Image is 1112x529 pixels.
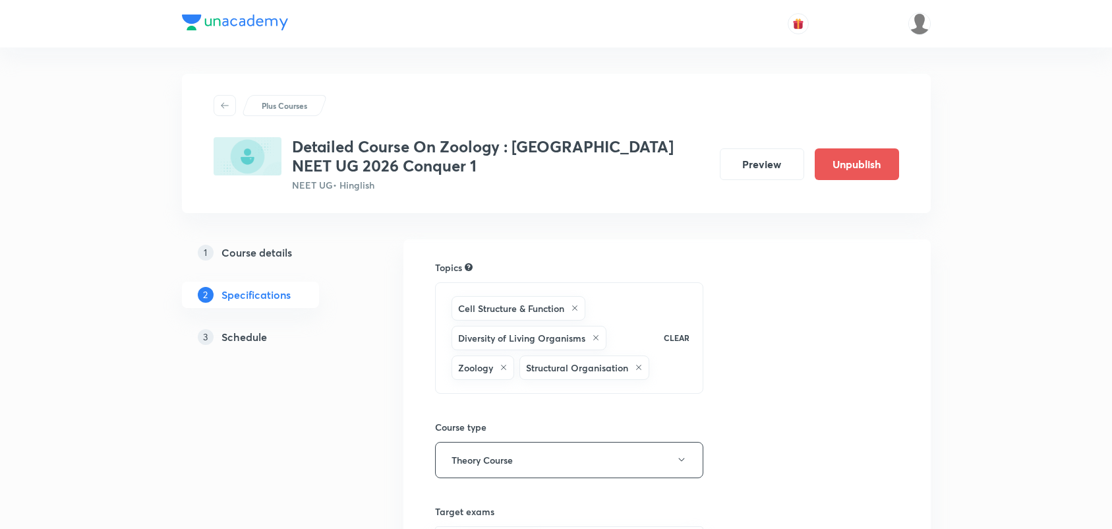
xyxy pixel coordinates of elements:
h6: Diversity of Living Organisms [458,331,585,345]
p: Plus Courses [262,100,307,111]
a: 1Course details [182,239,361,266]
div: Search for topics [465,261,473,273]
a: Company Logo [182,15,288,34]
h5: Schedule [221,329,267,345]
button: Unpublish [815,148,899,180]
p: NEET UG • Hinglish [292,178,709,192]
a: 3Schedule [182,324,361,350]
h3: Detailed Course On Zoology : [GEOGRAPHIC_DATA] NEET UG 2026 Conquer 1 [292,137,709,175]
img: snigdha [908,13,931,35]
p: 2 [198,287,214,303]
button: Theory Course [435,442,704,478]
p: 1 [198,245,214,261]
p: 3 [198,329,214,345]
h6: Structural Organisation [526,361,628,375]
button: Preview [720,148,804,180]
img: Company Logo [182,15,288,30]
img: 89B4EB6B-867D-4A75-900D-C067B15099CE_plus.png [214,137,281,175]
h6: Topics [435,261,462,274]
img: avatar [792,18,804,30]
h5: Course details [221,245,292,261]
h6: Course type [435,420,704,434]
p: CLEAR [664,332,689,344]
h5: Specifications [221,287,291,303]
h6: Cell Structure & Function [458,301,564,315]
h6: Target exams [435,505,704,518]
button: avatar [788,13,809,34]
h6: Zoology [458,361,493,375]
